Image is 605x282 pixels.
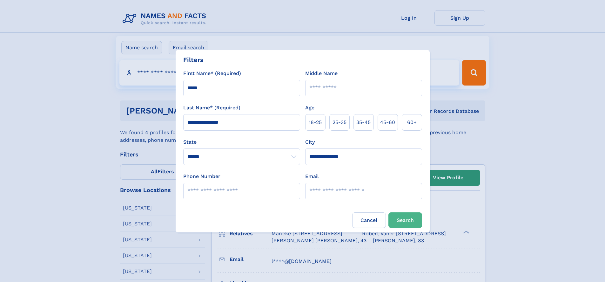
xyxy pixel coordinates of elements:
label: First Name* (Required) [183,70,241,77]
span: 18‑25 [309,119,322,126]
label: Phone Number [183,173,220,180]
label: Email [305,173,319,180]
span: 60+ [407,119,417,126]
label: City [305,138,315,146]
label: Cancel [352,212,386,228]
label: Age [305,104,314,112]
span: 25‑35 [333,119,346,126]
label: Middle Name [305,70,338,77]
div: Filters [183,55,204,65]
span: 45‑60 [380,119,395,126]
label: State [183,138,300,146]
label: Last Name* (Required) [183,104,240,112]
span: 35‑45 [356,119,371,126]
button: Search [388,212,422,228]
